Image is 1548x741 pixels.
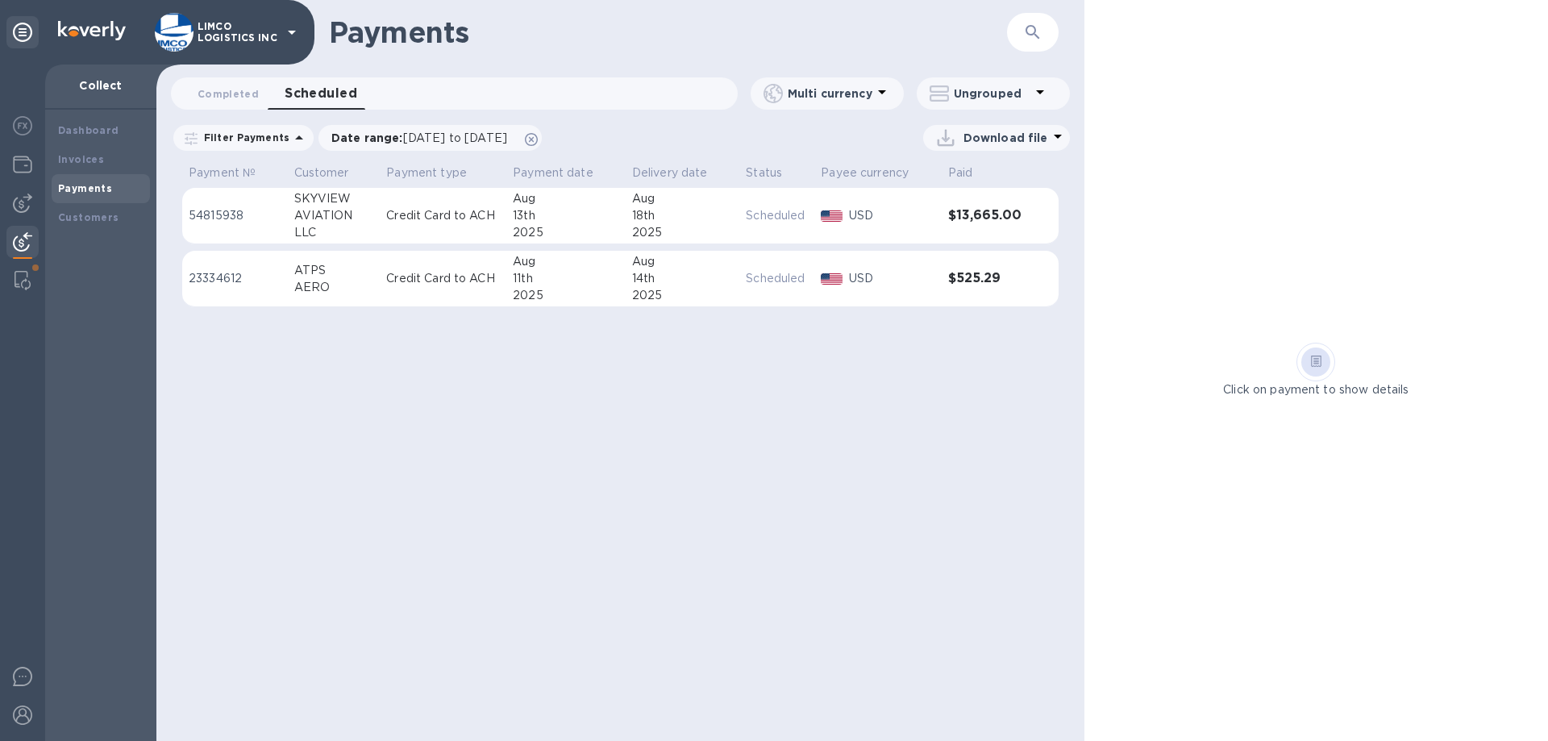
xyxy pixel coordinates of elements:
[386,164,467,181] p: Payment type
[294,207,374,224] div: AVIATION
[632,207,734,224] div: 18th
[513,164,614,181] span: Payment date
[632,164,729,181] span: Delivery date
[632,224,734,241] div: 2025
[821,210,843,222] img: USD
[513,253,619,270] div: Aug
[58,124,119,136] b: Dashboard
[948,208,1026,223] h3: $13,665.00
[513,164,593,181] p: Payment date
[294,279,374,296] div: AERO
[198,85,259,102] span: Completed
[821,273,843,285] img: USD
[954,85,1030,102] p: Ungrouped
[746,164,803,181] span: Status
[948,271,1026,286] h3: $525.29
[403,131,507,144] span: [DATE] to [DATE]
[948,164,973,181] p: Paid
[189,164,277,181] span: Payment №
[948,164,994,181] span: Paid
[285,82,357,105] span: Scheduled
[58,211,119,223] b: Customers
[1223,381,1409,398] p: Click on payment to show details
[198,21,278,44] p: LIMCO LOGISTICS INC
[294,190,374,207] div: SKYVIEW
[189,270,281,287] p: 23334612
[294,224,374,241] div: LLC
[58,77,144,94] p: Collect
[329,15,913,49] h1: Payments
[632,253,734,270] div: Aug
[386,270,500,287] p: Credit Card to ACH
[58,21,126,40] img: Logo
[513,190,619,207] div: Aug
[746,164,782,181] p: Status
[821,164,909,181] p: Payee currency
[632,287,734,304] div: 2025
[746,270,808,287] p: Scheduled
[13,155,32,174] img: Wallets
[331,130,515,146] p: Date range :
[58,182,112,194] b: Payments
[632,190,734,207] div: Aug
[13,116,32,135] img: Foreign exchange
[788,85,872,102] p: Multi currency
[318,125,542,151] div: Date range:[DATE] to [DATE]
[58,153,104,165] b: Invoices
[746,207,808,224] p: Scheduled
[513,270,619,287] div: 11th
[386,164,488,181] span: Payment type
[386,207,500,224] p: Credit Card to ACH
[189,207,281,224] p: 54815938
[632,270,734,287] div: 14th
[294,262,374,279] div: ATPS
[294,164,370,181] span: Customer
[198,131,289,144] p: Filter Payments
[513,287,619,304] div: 2025
[849,270,935,287] p: USD
[632,164,708,181] p: Delivery date
[513,224,619,241] div: 2025
[189,164,256,181] p: Payment №
[849,207,935,224] p: USD
[963,130,1048,146] p: Download file
[821,164,930,181] span: Payee currency
[513,207,619,224] div: 13th
[294,164,349,181] p: Customer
